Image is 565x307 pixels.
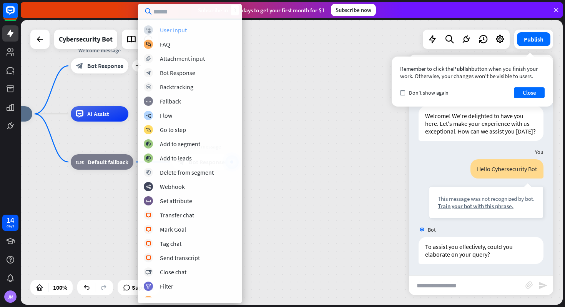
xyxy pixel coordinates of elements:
span: AI Assist [87,110,109,118]
div: Backtracking [160,83,193,91]
i: webhooks [146,184,151,189]
i: block_fallback [76,158,84,166]
span: Publish [453,65,471,72]
div: Hello Cybersecurity Bot [470,159,543,179]
i: block_close_chat [145,270,151,275]
i: block_livechat [146,255,151,260]
i: block_attachment [525,281,533,289]
i: block_set_attribute [146,199,151,204]
div: Mark Goal [160,225,186,233]
i: send [538,281,548,290]
div: Attachment input [160,55,205,62]
div: Webhook [160,183,185,190]
div: Transfer chat [160,211,194,219]
div: Welcome message [65,47,134,54]
div: This message was not recognized by bot. [438,195,535,202]
i: builder_tree [146,113,151,118]
div: User Input [160,26,187,34]
div: Send transcript [160,254,200,262]
div: JM [4,290,17,303]
div: Filter [160,282,173,290]
span: Bot [428,226,436,233]
i: block_add_to_segment [146,142,151,147]
i: filter [146,284,151,289]
span: Default fallback [88,158,128,166]
i: block_delete_from_segment [146,170,151,175]
i: block_user_input [146,28,151,33]
i: block_backtracking [146,85,151,90]
div: 14 [7,217,14,224]
div: FAQ [160,40,170,48]
div: Subscribe now [331,4,376,16]
button: Open LiveChat chat widget [6,3,29,26]
span: You [535,148,543,155]
div: Welcome! We're delighted to have you here. Let's make your experience with us exceptional. How ca... [419,106,543,141]
div: Bot Response [160,69,195,77]
div: Set attribute [160,197,192,205]
div: Close chat [160,268,186,276]
a: 14 days [2,215,18,231]
div: Fallback [160,97,181,105]
button: Publish [517,32,550,46]
span: Support [132,281,154,294]
i: block_bot_response [146,70,151,75]
div: Tag chat [160,240,181,247]
i: block_add_to_segment [146,156,151,161]
span: Don't show again [409,89,449,96]
i: block_bot_response [76,62,83,70]
i: block_livechat [146,227,151,232]
i: block_livechat [146,213,151,218]
i: plus [135,63,141,68]
div: Question [160,297,184,304]
div: Subscribe in days to get your first month for $1 [198,5,325,15]
div: 100% [51,281,70,294]
div: Cybersecurity Bot [59,30,113,49]
div: Delete from segment [160,169,214,176]
div: Add to leads [160,154,192,162]
i: block_goto [146,127,151,132]
i: block_faq [146,42,151,47]
div: days [7,224,14,229]
div: Flow [160,112,172,119]
button: Close [514,87,545,98]
div: Remember to click the button when you finish your work. Otherwise, your changes won’t be visible ... [400,65,545,80]
div: Add to segment [160,140,200,148]
div: Go to step [160,126,186,133]
i: block_attachment [146,56,151,61]
span: Bot Response [87,62,123,70]
div: To assist you effectively, could you elaborate on your query? [419,237,543,264]
i: block_fallback [146,99,151,104]
div: Train your bot with this phrase. [438,202,535,210]
i: block_livechat [146,241,151,246]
